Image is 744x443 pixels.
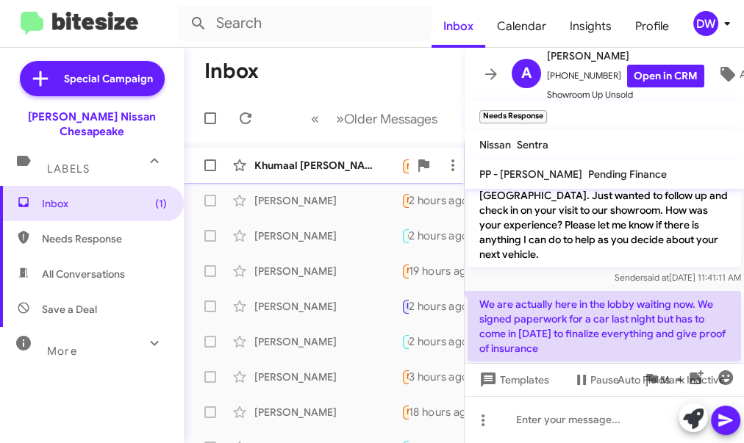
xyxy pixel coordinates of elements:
div: 2 hours ago [409,299,480,314]
a: Inbox [432,5,485,48]
input: Search [178,6,432,41]
div: Thanks for asking [401,262,409,279]
div: [PERSON_NAME] [254,405,401,419]
div: DW [693,11,718,36]
div: [PERSON_NAME] [254,334,401,349]
span: « [311,109,319,128]
span: (1) [155,196,167,211]
div: [PERSON_NAME] [254,264,401,278]
div: [PERSON_NAME] [254,370,401,384]
span: Sender [DATE] 11:41:11 AM [615,272,741,283]
span: Labels [47,162,90,176]
span: Inbox [42,196,167,211]
div: Okay great! We look forward to meeting you! [401,333,409,350]
div: 2 hours ago [409,334,480,349]
div: [PERSON_NAME] [254,228,401,243]
span: Needs Response [407,372,469,381]
span: Needs Response [42,231,167,246]
span: Save a Deal [42,302,97,317]
span: said at [643,272,669,283]
div: [PERSON_NAME] [254,299,401,314]
div: That's was a waste of time and a disrespectful offer. Never again... thanks. [401,227,409,244]
div: Khumaal [PERSON_NAME] [254,158,401,173]
button: Pause [561,367,631,393]
a: Special Campaign [20,61,165,96]
p: Hi [PERSON_NAME], this is [PERSON_NAME], General Manager at [PERSON_NAME] Nissan of [GEOGRAPHIC_D... [468,153,741,267]
span: Older Messages [344,111,437,127]
span: Showroom Up Unsold [547,87,704,102]
div: 19 hours ago [409,264,485,278]
a: Calendar [485,5,558,48]
span: [PERSON_NAME] [547,47,704,65]
div: Sounds good! We are here [DATE] from 9am-7pm. What time works best for you? [401,298,409,314]
span: Important [407,301,445,311]
div: We are actually here in the lobby waiting now. We signed paperwork for a car last night but has t... [401,192,409,209]
div: 18 hours ago [409,405,485,419]
span: Needs Response [407,266,469,275]
span: Needs Response [407,162,469,171]
span: Auto Fields [618,367,688,393]
span: Sentra [517,138,548,151]
div: I really want the car so what do I do next [401,368,409,385]
span: PP - [PERSON_NAME] [479,168,582,181]
div: [PERSON_NAME] [254,193,401,208]
button: Next [327,104,446,134]
span: » [336,109,344,128]
a: Insights [558,5,623,48]
div: Inbound Call [401,156,409,174]
span: All Conversations [42,267,125,281]
button: Templates [465,367,561,393]
div: 2 hours ago [409,193,480,208]
span: Templates [476,367,549,393]
p: We are actually here in the lobby waiting now. We signed paperwork for a car last night but has t... [468,291,741,361]
div: 2 hours ago [409,228,480,243]
span: More [47,345,77,358]
nav: Page navigation example [303,104,446,134]
button: Previous [302,104,328,134]
div: 3 hours ago [409,370,480,384]
span: [PHONE_NUMBER] [547,65,704,87]
span: Pending Finance [588,168,667,181]
div: Hello! I just sent this message to [PERSON_NAME]... Hi [PERSON_NAME]. This is [PERSON_NAME] from ... [401,403,409,420]
h1: Inbox [204,60,259,83]
span: 🔥 Hot [407,231,432,240]
span: 🔥 Hot [407,336,432,346]
span: Needs Response [407,195,469,205]
span: A [521,62,532,85]
span: Special Campaign [64,71,153,86]
a: Open in CRM [627,65,704,87]
a: Profile [623,5,681,48]
span: Needs Response [407,407,469,417]
small: Needs Response [479,110,547,123]
button: Auto Fields [606,367,700,393]
span: Nissan [479,138,511,151]
button: DW [681,11,728,36]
